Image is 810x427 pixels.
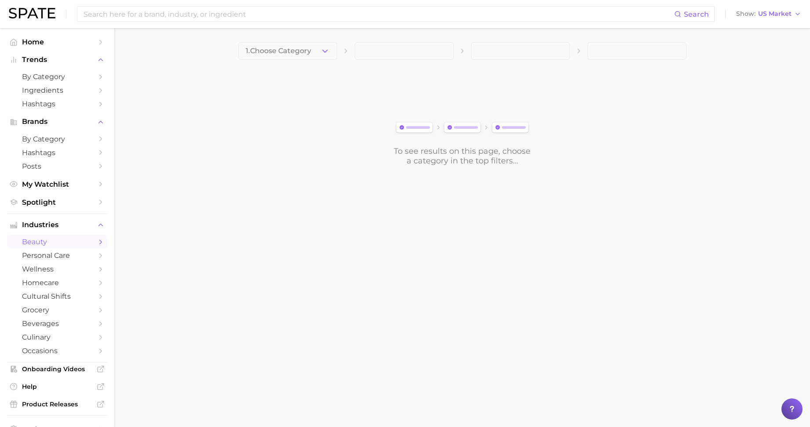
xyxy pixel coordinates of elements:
button: Trends [7,53,107,66]
a: beauty [7,235,107,249]
a: Posts [7,159,107,173]
span: Hashtags [22,148,92,157]
span: Product Releases [22,400,92,408]
span: Show [736,11,756,16]
span: Help [22,383,92,391]
div: To see results on this page, choose a category in the top filters... [393,146,531,166]
span: beauty [22,238,92,246]
a: by Category [7,70,107,83]
a: Onboarding Videos [7,362,107,376]
a: Ingredients [7,83,107,97]
a: Hashtags [7,146,107,159]
span: Onboarding Videos [22,365,92,373]
a: occasions [7,344,107,358]
span: grocery [22,306,92,314]
span: Hashtags [22,100,92,108]
span: Home [22,38,92,46]
a: My Watchlist [7,177,107,191]
span: Ingredients [22,86,92,94]
span: Trends [22,56,92,64]
span: 1. Choose Category [246,47,311,55]
a: wellness [7,262,107,276]
span: occasions [22,347,92,355]
img: SPATE [9,8,55,18]
a: cultural shifts [7,289,107,303]
span: wellness [22,265,92,273]
span: by Category [22,135,92,143]
span: beverages [22,319,92,328]
span: culinary [22,333,92,341]
a: Help [7,380,107,393]
span: Search [684,10,709,18]
a: Hashtags [7,97,107,111]
a: Home [7,35,107,49]
button: Brands [7,115,107,128]
span: by Category [22,72,92,81]
input: Search here for a brand, industry, or ingredient [83,7,674,22]
a: homecare [7,276,107,289]
button: ShowUS Market [734,8,803,20]
span: cultural shifts [22,292,92,300]
span: US Market [758,11,792,16]
span: My Watchlist [22,180,92,188]
span: homecare [22,279,92,287]
a: Spotlight [7,195,107,209]
a: by Category [7,132,107,146]
a: culinary [7,330,107,344]
span: personal care [22,251,92,260]
img: svg%3e [393,120,531,136]
button: 1.Choose Category [238,42,337,60]
a: personal care [7,249,107,262]
a: beverages [7,317,107,330]
span: Spotlight [22,198,92,206]
a: Product Releases [7,398,107,411]
span: Posts [22,162,92,170]
span: Brands [22,118,92,126]
span: Industries [22,221,92,229]
button: Industries [7,218,107,232]
a: grocery [7,303,107,317]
